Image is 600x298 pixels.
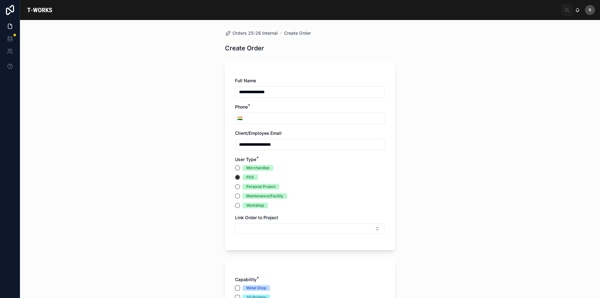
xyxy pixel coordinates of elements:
[284,30,311,36] a: Create Order
[235,113,244,124] button: Select Button
[589,8,591,13] span: R
[235,78,256,83] span: Full Name
[246,174,254,180] div: PDS
[235,104,248,109] span: Phone
[246,165,269,171] div: Merchandise
[235,277,257,282] span: Capability
[246,184,276,189] div: Personal Project
[235,157,256,162] span: User Type
[246,193,283,199] div: Maintenance/Facility
[235,223,385,234] button: Select Button
[225,30,278,36] a: Orders 25-26 Internal
[25,5,54,15] img: App logo
[235,130,282,136] span: Client/Employee Email
[246,285,266,291] div: Metal Shop
[246,203,264,208] div: Workshop
[225,44,264,53] h1: Create Order
[59,9,561,11] div: scrollable content
[232,30,278,36] span: Orders 25-26 Internal
[237,115,242,121] span: 🇮🇳
[235,215,278,220] span: Link Order to Project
